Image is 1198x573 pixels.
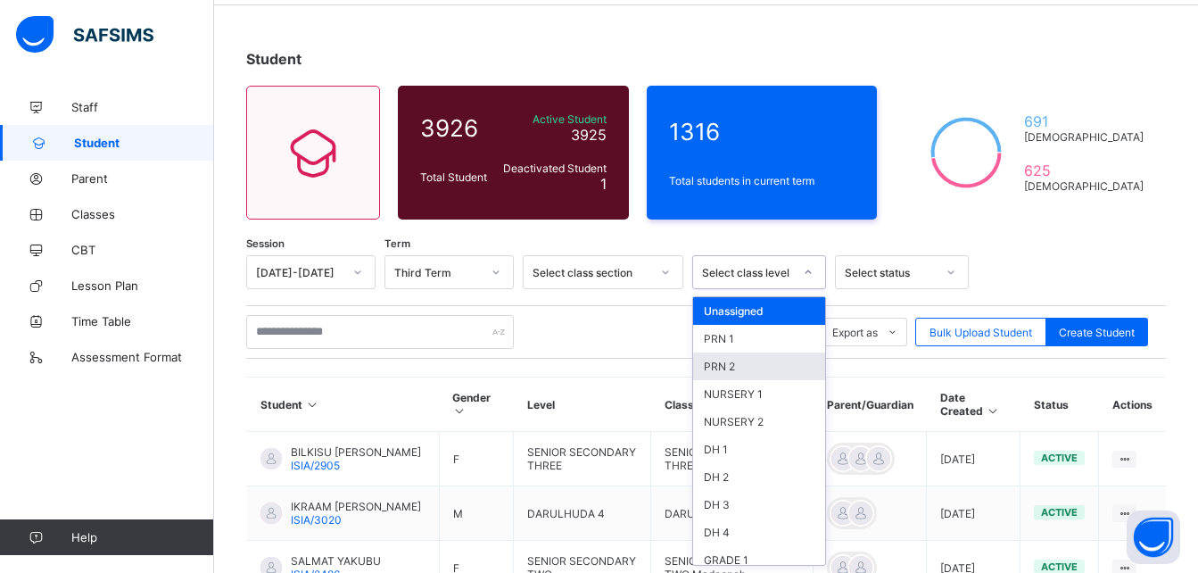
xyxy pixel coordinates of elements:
[1041,561,1078,573] span: active
[1020,378,1099,432] th: Status
[1024,162,1144,179] span: 625
[1024,130,1144,144] span: [DEMOGRAPHIC_DATA]
[1024,179,1144,193] span: [DEMOGRAPHIC_DATA]
[256,266,343,279] div: [DATE]-[DATE]
[305,398,320,411] i: Sort in Ascending Order
[384,237,410,250] span: Term
[74,136,214,150] span: Student
[16,16,153,54] img: safsims
[693,353,825,380] div: PRN 2
[1041,506,1078,519] span: active
[71,530,213,544] span: Help
[71,171,214,186] span: Parent
[669,174,855,187] span: Total students in current term
[514,378,651,432] th: Level
[416,166,496,188] div: Total Student
[651,378,814,432] th: Class
[291,445,421,459] span: BILKISU [PERSON_NAME]
[693,463,825,491] div: DH 2
[814,378,927,432] th: Parent/Guardian
[927,378,1020,432] th: Date Created
[845,266,936,279] div: Select status
[927,432,1020,486] td: [DATE]
[986,404,1001,418] i: Sort in Ascending Order
[514,432,651,486] td: SENIOR SECONDARY THREE
[452,404,467,418] i: Sort in Ascending Order
[71,278,214,293] span: Lesson Plan
[291,513,342,527] span: ISIA/3020
[394,266,481,279] div: Third Term
[291,459,340,472] span: ISIA/2905
[600,175,607,193] span: 1
[693,408,825,436] div: NURSERY 2
[927,486,1020,541] td: [DATE]
[246,50,302,68] span: Student
[420,114,492,142] span: 3926
[1127,511,1180,564] button: Open asap
[500,162,607,175] span: Deactivated Student
[71,314,214,328] span: Time Table
[1099,378,1166,432] th: Actions
[71,350,214,364] span: Assessment Format
[71,100,214,114] span: Staff
[571,126,607,144] span: 3925
[693,436,825,463] div: DH 1
[1024,112,1144,130] span: 691
[246,237,285,250] span: Session
[291,500,421,513] span: IKRAAM [PERSON_NAME]
[651,486,814,541] td: DARULHUDA 4 Maqdis
[651,432,814,486] td: SENIOR SECONDARY THREE Makkah
[439,432,514,486] td: F
[71,243,214,257] span: CBT
[514,486,651,541] td: DARULHUDA 4
[693,491,825,519] div: DH 3
[929,326,1032,339] span: Bulk Upload Student
[500,112,607,126] span: Active Student
[71,207,214,221] span: Classes
[669,118,855,145] span: 1316
[1059,326,1135,339] span: Create Student
[439,378,514,432] th: Gender
[693,297,825,325] div: Unassigned
[702,266,793,279] div: Select class level
[693,325,825,353] div: PRN 1
[832,326,878,339] span: Export as
[247,378,440,432] th: Student
[693,380,825,408] div: NURSERY 1
[1041,452,1078,464] span: active
[533,266,650,279] div: Select class section
[693,519,825,546] div: DH 4
[291,554,381,568] span: SALMAT YAKUBU
[439,486,514,541] td: M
